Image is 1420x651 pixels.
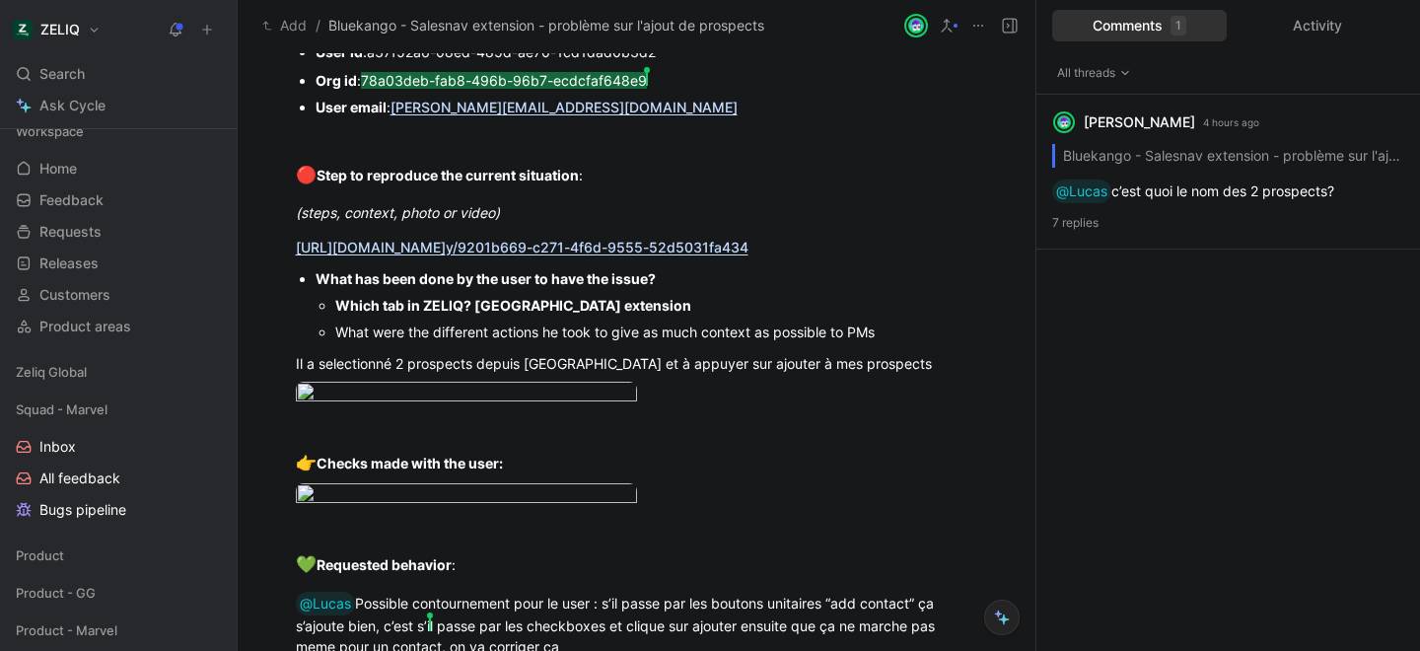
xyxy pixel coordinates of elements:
[8,395,229,424] div: Squad - Marvel
[8,615,229,645] div: Product - Marvel
[39,222,102,242] span: Requests
[16,121,84,141] span: Workspace
[1057,63,1131,83] span: All threads
[8,357,229,393] div: Zeliq Global
[39,469,120,488] span: All feedback
[335,297,691,314] strong: Which tab in ZELIQ? [GEOGRAPHIC_DATA] extension
[8,59,229,89] div: Search
[16,583,96,603] span: Product - GG
[317,167,579,183] strong: Step to reproduce the current situation
[316,14,320,37] span: /
[296,165,317,184] span: 🔴
[8,217,229,247] a: Requests
[296,483,637,510] img: image.png
[316,270,656,287] strong: What has been done by the user to have the issue?
[1052,213,1404,233] p: 7 replies
[8,280,229,310] a: Customers
[16,545,64,565] span: Product
[39,190,104,210] span: Feedback
[1052,10,1227,41] div: Comments1
[8,312,229,341] a: Product areas
[16,362,87,382] span: Zeliq Global
[1055,113,1073,131] img: avatar
[300,592,351,615] div: @Lucas
[1052,63,1136,83] button: All threads
[8,249,229,278] a: Releases
[361,72,647,89] span: 78a03deb-fab8-496b-96b7-ecdcfaf648e9
[8,91,229,120] a: Ask Cycle
[1231,10,1405,41] div: Activity
[257,14,312,37] button: Add
[296,382,637,408] img: Capture d’écran (93).png
[316,99,387,115] strong: User email
[1203,113,1259,131] p: 4 hours ago
[8,185,229,215] a: Feedback
[8,357,229,387] div: Zeliq Global
[16,399,107,419] span: Squad - Marvel
[8,541,229,570] div: Product
[8,464,229,493] a: All feedback
[8,16,106,43] button: ZELIQZELIQ
[8,395,229,525] div: Squad - MarvelInboxAll feedbackBugs pipeline
[296,353,978,374] div: Il a selectionné 2 prospects depuis [GEOGRAPHIC_DATA] et à appuyer sur ajouter à mes prospects
[1171,16,1186,36] div: 1
[39,437,76,457] span: Inbox
[39,253,99,273] span: Releases
[39,94,106,117] span: Ask Cycle
[390,99,738,115] a: [PERSON_NAME][EMAIL_ADDRESS][DOMAIN_NAME]
[316,70,978,91] div: :
[13,20,33,39] img: ZELIQ
[39,317,131,336] span: Product areas
[16,620,117,640] span: Product - Marvel
[40,21,80,38] h1: ZELIQ
[39,285,110,305] span: Customers
[296,239,748,255] a: [URL][DOMAIN_NAME]y/9201b669-c271-4f6d-9555-52d5031fa434
[296,554,317,574] span: 💚
[8,578,229,614] div: Product - GG
[328,14,764,37] span: Bluekango - Salesnav extension - problème sur l'ajout de prospects
[296,204,500,221] em: (steps, context, photo or video)
[8,432,229,462] a: Inbox
[8,495,229,525] a: Bugs pipeline
[39,62,85,86] span: Search
[8,541,229,576] div: Product
[317,556,452,573] strong: Requested behavior
[39,159,77,179] span: Home
[906,16,926,36] img: avatar
[296,453,317,472] span: 👉
[296,163,978,188] div: :
[39,500,126,520] span: Bugs pipeline
[317,455,503,471] strong: Checks made with the user:
[8,578,229,608] div: Product - GG
[316,72,357,89] strong: Org id
[335,322,978,342] div: What were the different actions he took to give as much context as possible to PMs
[1084,110,1195,134] div: [PERSON_NAME]
[8,116,229,146] div: Workspace
[316,97,978,117] div: :
[8,154,229,183] a: Home
[296,552,978,578] div: :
